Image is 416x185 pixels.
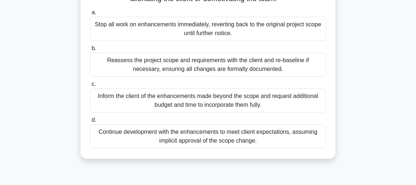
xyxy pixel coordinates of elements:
span: d. [91,117,96,123]
div: Continue development with the enhancements to meet client expectations, assuming implicit approva... [90,124,326,148]
span: c. [91,81,96,87]
span: a. [91,9,96,15]
div: Reassess the project scope and requirements with the client and re-baseline if necessary, ensurin... [90,53,326,77]
div: Stop all work on enhancements immediately, reverting back to the original project scope until fur... [90,17,326,41]
div: Inform the client of the enhancements made beyond the scope and request additional budget and tim... [90,88,326,113]
span: b. [91,45,96,51]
